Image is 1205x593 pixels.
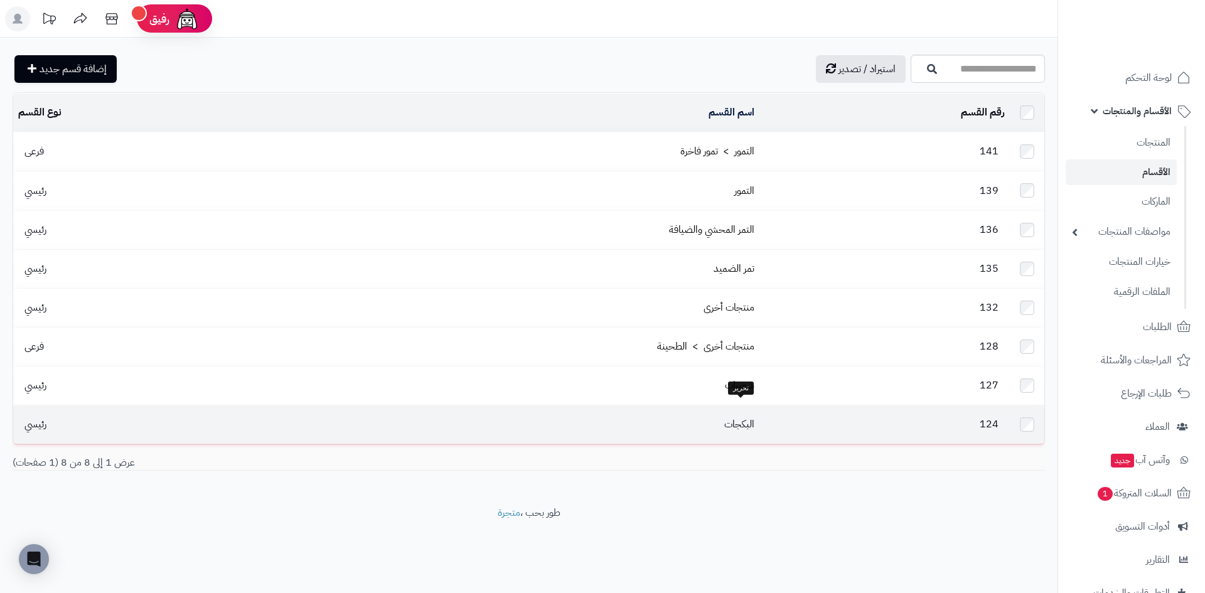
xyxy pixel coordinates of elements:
[669,222,754,237] a: التمر المحشي والضيافة
[18,261,53,276] span: رئيسي
[1143,318,1172,336] span: الطلبات
[1066,511,1197,542] a: أدوات التسويق
[149,11,169,26] span: رفيق
[838,61,896,77] span: استيراد / تصدير
[174,6,200,31] img: ai-face.png
[1066,188,1177,215] a: الماركات
[40,61,107,77] span: إضافة قسم جديد
[973,339,1005,354] span: 128
[19,544,49,574] div: Open Intercom Messenger
[1098,487,1113,501] span: 1
[13,93,261,132] td: نوع القسم
[18,183,53,198] span: رئيسي
[680,144,754,159] a: التمور > تمور فاخرة
[1066,545,1197,575] a: التقارير
[18,378,53,393] span: رئيسي
[1066,248,1177,275] a: خيارات المنتجات
[1066,218,1177,245] a: مواصفات المنتجات
[725,378,754,393] a: شعبيات
[1110,451,1170,469] span: وآتس آب
[764,105,1005,120] div: رقم القسم
[973,300,1005,315] span: 132
[498,505,520,520] a: متجرة
[18,300,53,315] span: رئيسي
[816,55,906,83] a: استيراد / تصدير
[709,105,754,120] a: اسم القسم
[1115,518,1170,535] span: أدوات التسويق
[1101,351,1172,369] span: المراجعات والأسئلة
[734,183,754,198] a: التمور
[1125,69,1172,87] span: لوحة التحكم
[1066,478,1197,508] a: السلات المتروكة1
[1145,418,1170,435] span: العملاء
[728,382,754,395] div: تحرير
[714,261,754,276] a: تمر الضميد
[1066,345,1197,375] a: المراجعات والأسئلة
[973,222,1005,237] span: 136
[1066,312,1197,342] a: الطلبات
[1066,129,1177,156] a: المنتجات
[973,144,1005,159] span: 141
[1066,159,1177,185] a: الأقسام
[18,144,50,159] span: فرعى
[1096,484,1172,502] span: السلات المتروكة
[973,378,1005,393] span: 127
[14,55,117,83] a: إضافة قسم جديد
[1146,551,1170,569] span: التقارير
[1066,378,1197,409] a: طلبات الإرجاع
[724,417,754,432] a: البكجات
[1111,454,1134,467] span: جديد
[973,183,1005,198] span: 139
[1066,63,1197,93] a: لوحة التحكم
[704,300,754,315] a: منتجات أخرى
[3,456,529,470] div: عرض 1 إلى 8 من 8 (1 صفحات)
[973,261,1005,276] span: 135
[33,6,65,35] a: تحديثات المنصة
[1066,279,1177,306] a: الملفات الرقمية
[1066,445,1197,475] a: وآتس آبجديد
[18,339,50,354] span: فرعى
[18,222,53,237] span: رئيسي
[973,417,1005,432] span: 124
[1121,385,1172,402] span: طلبات الإرجاع
[18,417,53,432] span: رئيسي
[657,339,754,354] a: منتجات أخرى > الطحينة
[1066,412,1197,442] a: العملاء
[1103,102,1172,120] span: الأقسام والمنتجات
